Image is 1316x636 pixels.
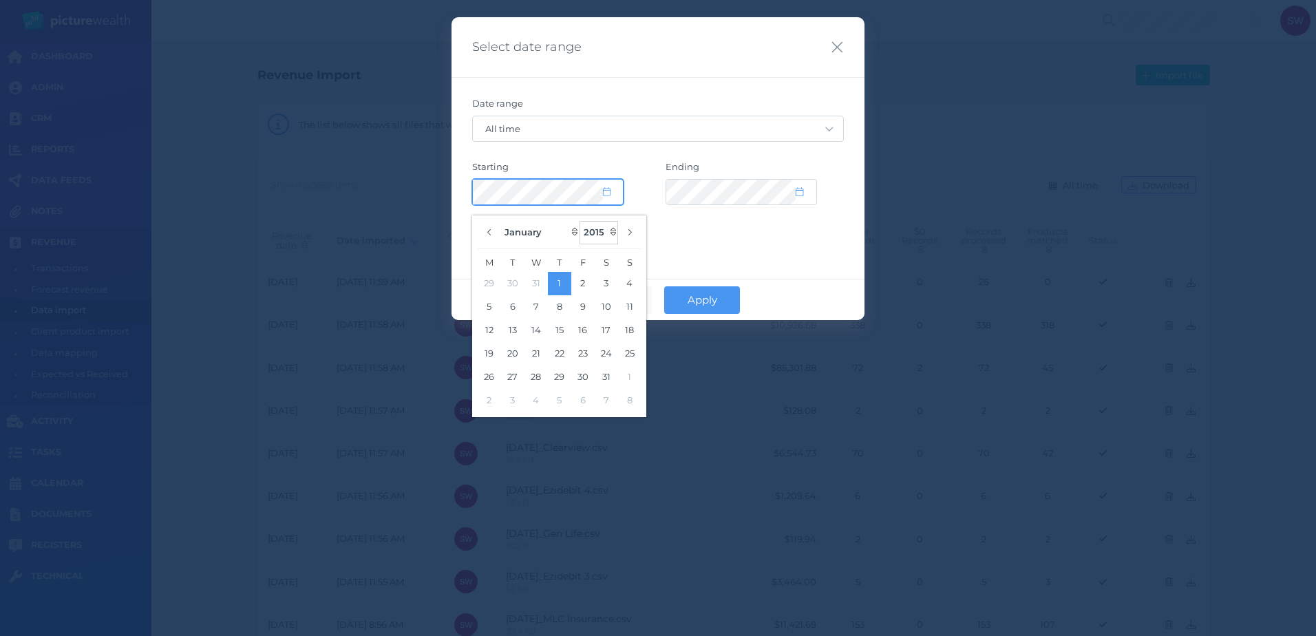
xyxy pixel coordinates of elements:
button: 1 [548,272,571,295]
button: 16 [571,319,595,342]
button: 5 [548,389,571,412]
span: M [478,254,501,272]
button: 18 [618,319,641,342]
button: 2 [478,389,501,412]
span: F [571,254,595,272]
button: 15 [548,319,571,342]
button: 1 [618,365,641,389]
button: 22 [548,342,571,365]
button: 30 [571,365,595,389]
button: 3 [595,272,618,295]
span: Apply [681,293,724,306]
button: 27 [501,365,524,389]
button: 3 [501,389,524,412]
button: 5 [478,295,501,319]
span: Select date range [472,39,582,55]
button: 30 [501,272,524,295]
button: 13 [501,319,524,342]
button: 23 [571,342,595,365]
button: 28 [524,365,548,389]
button: Close [831,38,844,56]
label: Starting [472,161,650,179]
span: T [501,254,524,272]
span: T [548,254,571,272]
button: 7 [524,295,548,319]
button: 17 [595,319,618,342]
button: 14 [524,319,548,342]
button: 6 [571,389,595,412]
button: 9 [571,295,595,319]
button: 4 [524,389,548,412]
button: 12 [478,319,501,342]
button: 19 [478,342,501,365]
button: 4 [618,272,641,295]
button: 29 [478,272,501,295]
button: 10 [595,295,618,319]
button: 6 [501,295,524,319]
span: S [595,254,618,272]
button: 7 [595,389,618,412]
button: 31 [524,272,548,295]
button: 8 [618,389,641,412]
button: 8 [548,295,571,319]
button: 26 [478,365,501,389]
button: 20 [501,342,524,365]
label: Ending [666,161,844,179]
span: W [524,254,548,272]
button: 31 [595,365,618,389]
span: S [618,254,641,272]
button: 24 [595,342,618,365]
button: 29 [548,365,571,389]
button: 21 [524,342,548,365]
button: 2 [571,272,595,295]
button: 11 [618,295,641,319]
label: Date range [472,98,844,116]
button: 25 [618,342,641,365]
button: Apply [664,286,740,314]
